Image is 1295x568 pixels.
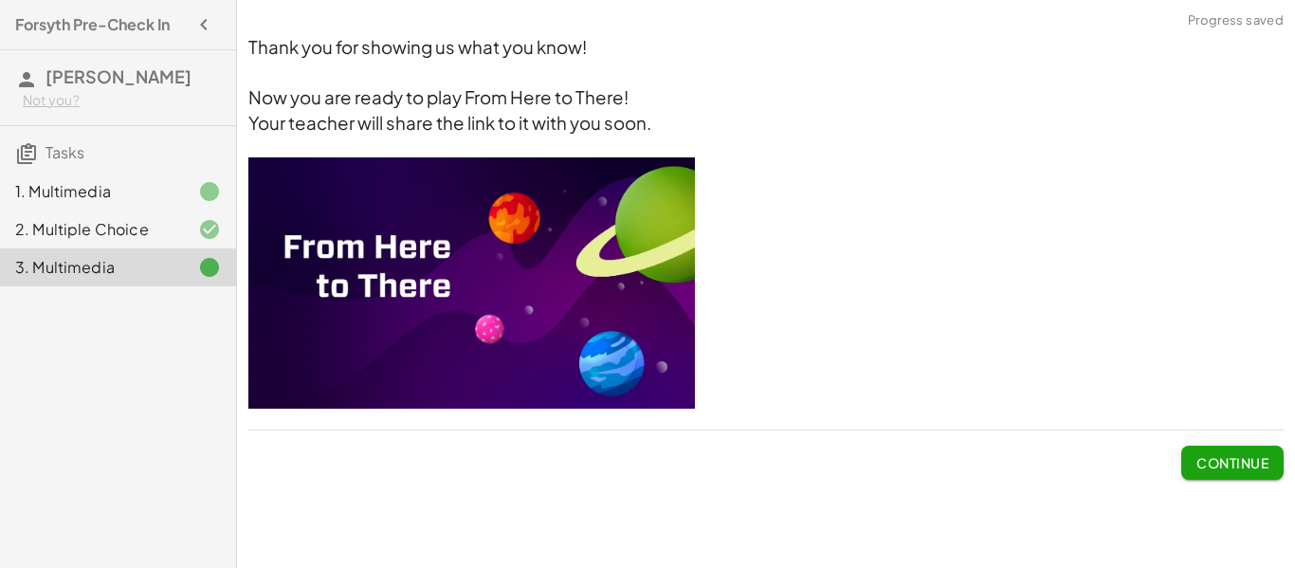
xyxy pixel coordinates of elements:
span: Now you are ready to play From Here to There! [248,86,629,108]
span: Your teacher will share the link to it with you soon. [248,112,651,134]
div: 1. Multimedia [15,180,168,203]
div: 3. Multimedia [15,256,168,279]
span: [PERSON_NAME] [46,65,192,87]
i: Task finished. [198,256,221,279]
div: 2. Multiple Choice [15,218,168,241]
span: Continue [1196,454,1268,471]
span: Progress saved [1188,11,1284,30]
span: Tasks [46,142,84,162]
i: Task finished and correct. [198,218,221,241]
div: Not you? [23,91,221,110]
button: Continue [1181,446,1284,480]
i: Task finished. [198,180,221,203]
img: 0186a6281d6835875bfd5d65a1e6d29c758b852ccbe572c90b809493d3b85746.jpeg [248,157,695,409]
span: Thank you for showing us what you know! [248,36,587,58]
h4: Forsyth Pre-Check In [15,13,170,36]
